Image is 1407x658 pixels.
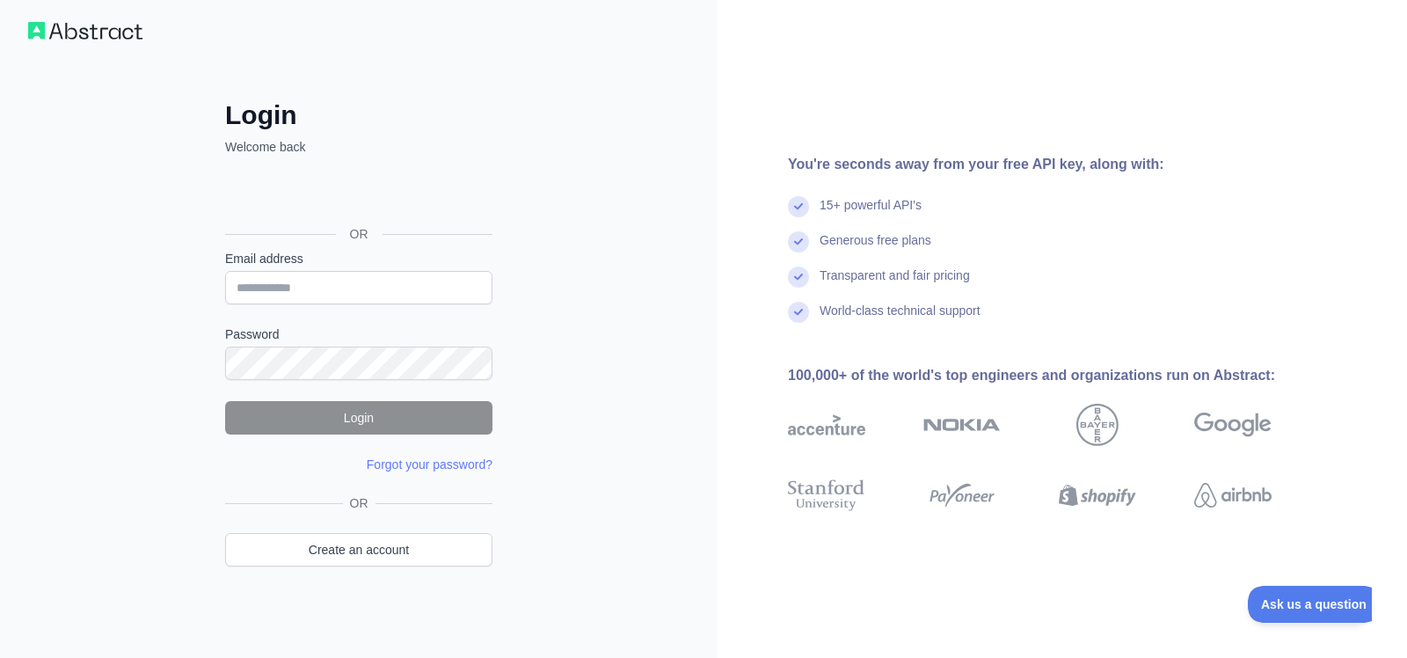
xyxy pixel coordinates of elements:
[225,99,492,131] h2: Login
[1194,476,1272,515] img: airbnb
[225,250,492,267] label: Email address
[820,267,970,302] div: Transparent and fair pricing
[225,401,492,435] button: Login
[1076,404,1119,446] img: bayer
[788,476,865,515] img: stanford university
[788,196,809,217] img: check mark
[788,231,809,252] img: check mark
[225,138,492,156] p: Welcome back
[367,457,492,472] a: Forgot your password?
[1194,404,1272,446] img: google
[788,302,809,323] img: check mark
[788,154,1328,175] div: You're seconds away from your free API key, along with:
[225,325,492,343] label: Password
[788,365,1328,386] div: 100,000+ of the world's top engineers and organizations run on Abstract:
[923,476,1001,515] img: payoneer
[343,494,375,512] span: OR
[225,175,489,214] div: Log ind med Google. Åbnes på en ny fane
[788,267,809,288] img: check mark
[1059,476,1136,515] img: shopify
[1248,586,1372,623] iframe: Toggle Customer Support
[820,196,922,231] div: 15+ powerful API's
[225,533,492,567] a: Create an account
[923,404,1001,446] img: nokia
[336,225,383,243] span: OR
[820,231,931,267] div: Generous free plans
[788,404,865,446] img: accenture
[820,302,981,337] div: World-class technical support
[216,175,498,214] iframe: Knap til Log ind med Google
[28,22,142,40] img: Workflow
